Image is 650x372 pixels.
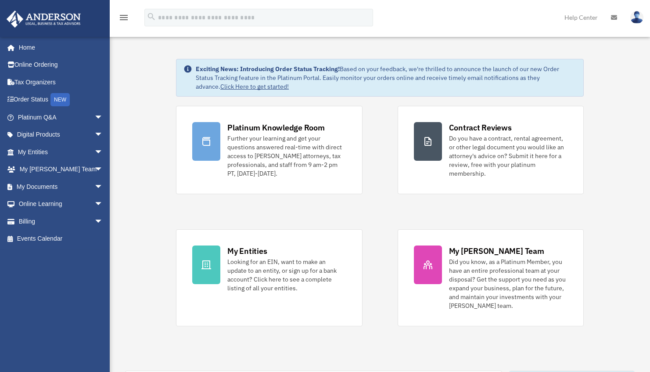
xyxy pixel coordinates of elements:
[6,195,116,213] a: Online Learningarrow_drop_down
[50,93,70,106] div: NEW
[398,229,584,326] a: My [PERSON_NAME] Team Did you know, as a Platinum Member, you have an entire professional team at...
[94,213,112,231] span: arrow_drop_down
[6,143,116,161] a: My Entitiesarrow_drop_down
[6,39,112,56] a: Home
[449,122,512,133] div: Contract Reviews
[147,12,156,22] i: search
[94,108,112,126] span: arrow_drop_down
[6,230,116,248] a: Events Calendar
[176,229,362,326] a: My Entities Looking for an EIN, want to make an update to an entity, or sign up for a bank accoun...
[449,246,544,256] div: My [PERSON_NAME] Team
[227,134,346,178] div: Further your learning and get your questions answered real-time with direct access to [PERSON_NAM...
[227,246,267,256] div: My Entities
[196,65,576,91] div: Based on your feedback, we're thrilled to announce the launch of our new Order Status Tracking fe...
[176,106,362,194] a: Platinum Knowledge Room Further your learning and get your questions answered real-time with dire...
[6,56,116,74] a: Online Ordering
[6,108,116,126] a: Platinum Q&Aarrow_drop_down
[196,65,340,73] strong: Exciting News: Introducing Order Status Tracking!
[227,257,346,293] div: Looking for an EIN, want to make an update to an entity, or sign up for a bank account? Click her...
[94,143,112,161] span: arrow_drop_down
[6,161,116,178] a: My [PERSON_NAME] Teamarrow_drop_down
[220,83,289,90] a: Click Here to get started!
[94,161,112,179] span: arrow_drop_down
[94,195,112,213] span: arrow_drop_down
[6,73,116,91] a: Tax Organizers
[94,126,112,144] span: arrow_drop_down
[449,134,567,178] div: Do you have a contract, rental agreement, or other legal document you would like an attorney's ad...
[119,12,129,23] i: menu
[94,178,112,196] span: arrow_drop_down
[6,213,116,230] a: Billingarrow_drop_down
[119,15,129,23] a: menu
[4,11,83,28] img: Anderson Advisors Platinum Portal
[227,122,325,133] div: Platinum Knowledge Room
[630,11,643,24] img: User Pic
[6,126,116,144] a: Digital Productsarrow_drop_down
[6,178,116,195] a: My Documentsarrow_drop_down
[398,106,584,194] a: Contract Reviews Do you have a contract, rental agreement, or other legal document you would like...
[6,91,116,109] a: Order StatusNEW
[449,257,567,310] div: Did you know, as a Platinum Member, you have an entire professional team at your disposal? Get th...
